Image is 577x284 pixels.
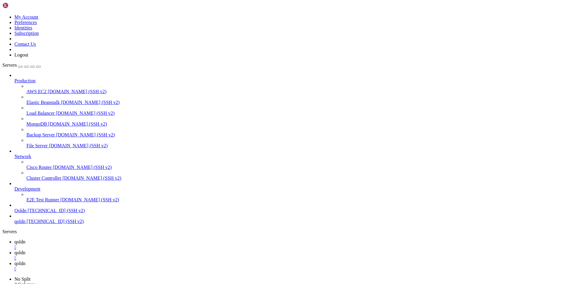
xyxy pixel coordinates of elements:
[2,217,499,222] x-row: System uptime : 0 days, 9 hours, 57 minutes.
[26,197,59,202] span: E2E Test Runner
[14,25,32,30] a: Identities
[14,250,575,261] a: qoldn
[26,143,48,148] span: File Server
[14,213,575,224] li: qoldn [TECHNICAL_ID] (SSH v2)
[14,52,28,57] a: Logout
[26,132,55,137] span: Backup Server
[2,135,499,140] x-row: Run 'do-release-upgrade' to upgrade to it.
[2,38,499,43] x-row: Processes: 210
[29,237,31,242] span: #
[26,94,575,105] li: Elastic Beanstalk [DOMAIN_NAME] (SSH v2)
[14,203,575,213] li: Qoldn [TECHNICAL_ID] (SSH v2)
[14,261,25,266] span: qoldn
[2,197,499,202] x-row: Current Load average: 2.72, 2.73, 2.68
[2,64,499,69] x-row: * Strictly confined Kubernetes makes edge and IoT secure. Learn how MicroK8s
[26,111,575,116] a: Load Balancer [DOMAIN_NAME] (SSH v2)
[26,219,84,224] span: [TECHNICAL_ID] (SSH v2)
[26,170,575,181] li: Cluster Controller [DOMAIN_NAME] (SSH v2)
[26,111,55,116] span: Load Balancer
[2,227,499,232] x-row: Enjoy your accelerated Internet by CyberPanel.
[14,78,35,83] span: Production
[2,115,499,120] x-row: 15 additional security updates can be applied with ESM Apps.
[14,14,38,20] a: My Account
[2,202,499,207] x-row: Current CPU usage : 17.484%.
[2,176,499,181] x-row: Forum [URL][DOMAIN_NAME]
[26,121,47,127] span: MongoDB
[2,120,499,125] x-row: Learn more about enabling ESM Apps service at [URL][DOMAIN_NAME]
[14,20,37,25] a: Preferences
[14,276,31,282] a: No Split
[14,31,39,36] a: Subscription
[14,219,25,224] span: qoldn
[2,130,499,135] x-row: New release '24.04.3 LTS' available.
[14,41,36,47] a: Contact Us
[2,28,499,33] x-row: Swap usage: 0%
[48,89,107,94] span: [DOMAIN_NAME] (SSH v2)
[26,197,575,203] a: E2E Test Runner [DOMAIN_NAME] (SSH v2)
[14,237,26,242] span: cyber
[14,239,25,244] span: qoldn
[2,156,499,161] x-row: Last login: [DATE] from [TECHNICAL_ID]
[26,89,47,94] span: AWS EC2
[26,176,61,181] span: Cluster Controller
[61,100,120,105] span: [DOMAIN_NAME] (SSH v2)
[2,105,499,110] x-row: To see these additional updates run: apt list --upgradable
[14,148,575,181] li: Network
[26,100,60,105] span: Elastic Beanstalk
[2,89,499,94] x-row: Expanded Security Maintenance for Applications is not enabled.
[2,212,499,217] x-row: Current Disk usage : 43/879GB (6%).
[14,154,31,159] span: Network
[12,237,14,242] span: @
[2,23,499,28] x-row: Memory usage: 2%
[14,208,26,213] span: Qoldn
[56,132,115,137] span: [DOMAIN_NAME] (SSH v2)
[14,255,575,261] a: 
[2,33,499,38] x-row: Temperature: 57.0 C
[2,48,499,53] x-row: IPv4 address for enp0s31f6: [TECHNICAL_ID]
[2,171,499,176] x-row: Visit [URL][DOMAIN_NAME]
[2,13,499,18] x-row: System load: 2.72
[26,132,575,138] a: Backup Server [DOMAIN_NAME] (SSH v2)
[14,239,575,250] a: qoldn
[26,138,575,148] li: File Server [DOMAIN_NAME] (SSH v2)
[2,151,499,156] x-row: You have new mail.
[26,89,575,94] a: AWS EC2 [DOMAIN_NAME] (SSH v2)
[14,154,575,159] a: Network
[26,121,575,127] a: MongoDB [DOMAIN_NAME] (SSH v2)
[14,219,575,224] a: qoldn [TECHNICAL_ID] (SSH v2)
[14,245,575,250] a: 
[2,69,499,74] x-row: just raised the bar for easy, resilient and secure K8s cluster deployment.
[2,53,499,59] x-row: IPv6 address for enp0s31f6: [TECHNICAL_ID]
[26,176,575,181] a: Cluster Controller [DOMAIN_NAME] (SSH v2)
[26,100,575,105] a: Elastic Beanstalk [DOMAIN_NAME] (SSH v2)
[14,186,575,192] a: Development
[2,237,12,242] span: root
[26,84,575,94] li: AWS EC2 [DOMAIN_NAME] (SSH v2)
[2,99,499,105] x-row: 4 updates can be applied immediately.
[14,266,575,272] a: 
[63,176,121,181] span: [DOMAIN_NAME] (SSH v2)
[26,237,29,242] span: ~
[48,121,107,127] span: [DOMAIN_NAME] (SSH v2)
[56,111,115,116] span: [DOMAIN_NAME] (SSH v2)
[2,207,499,212] x-row: Current RAM usage : 1388/64075MB (2.17%).
[2,2,499,8] x-row: System information as of [DATE]
[49,143,108,148] span: [DOMAIN_NAME] (SSH v2)
[2,43,499,48] x-row: Users logged in: 0
[14,73,575,148] li: Production
[26,165,575,170] a: Cisco Router [DOMAIN_NAME] (SSH v2)
[2,18,499,23] x-row: Usage of /: 4.8% of 878.75GB
[26,165,52,170] span: Cisco Router
[2,63,17,68] span: Servers
[26,159,575,170] li: Cisco Router [DOMAIN_NAME] (SSH v2)
[2,229,575,234] div: Servers
[14,261,575,272] a: qoldn
[14,78,575,84] a: Production
[2,166,499,171] x-row: This server has installed CyberPanel.
[26,127,575,138] li: Backup Server [DOMAIN_NAME] (SSH v2)
[53,165,112,170] span: [DOMAIN_NAME] (SSH v2)
[14,181,575,203] li: Development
